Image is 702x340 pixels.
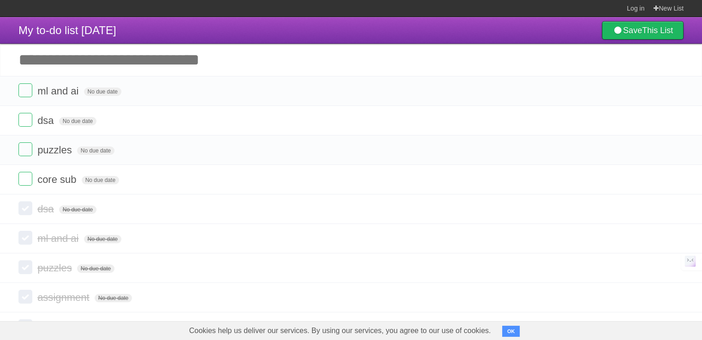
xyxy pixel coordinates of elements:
[77,147,114,155] span: No due date
[95,294,132,302] span: No due date
[18,290,32,304] label: Done
[642,26,673,35] b: This List
[602,21,684,40] a: SaveThis List
[84,235,121,243] span: No due date
[37,203,56,215] span: dsa
[18,231,32,245] label: Done
[18,260,32,274] label: Done
[59,117,96,125] span: No due date
[18,172,32,186] label: Done
[18,201,32,215] label: Done
[18,83,32,97] label: Done
[18,142,32,156] label: Done
[77,264,114,273] span: No due date
[37,233,81,244] span: ml and ai
[37,174,78,185] span: core sub
[18,113,32,127] label: Done
[84,88,121,96] span: No due date
[82,176,119,184] span: No due date
[59,205,96,214] span: No due date
[502,326,520,337] button: OK
[180,322,500,340] span: Cookies help us deliver our services. By using our services, you agree to our use of cookies.
[37,85,81,97] span: ml and ai
[18,24,116,36] span: My to-do list [DATE]
[18,319,32,333] label: Done
[37,115,56,126] span: dsa
[37,262,74,274] span: puzzles
[37,292,92,303] span: assignment
[37,144,74,156] span: puzzles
